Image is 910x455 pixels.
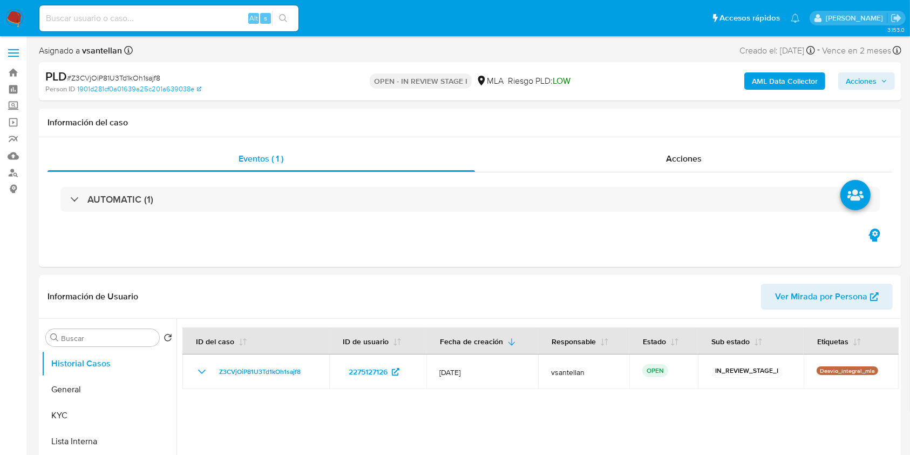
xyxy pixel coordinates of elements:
[60,187,880,212] div: AUTOMATIC (1)
[39,11,298,25] input: Buscar usuario o caso...
[817,43,820,58] span: -
[47,291,138,302] h1: Información de Usuario
[164,333,172,345] button: Volver al orden por defecto
[50,333,59,342] button: Buscar
[45,68,67,85] b: PLD
[47,117,893,128] h1: Información del caso
[739,43,815,58] div: Creado el: [DATE]
[508,75,571,87] span: Riesgo PLD:
[45,84,75,94] b: Person ID
[744,72,825,90] button: AML Data Collector
[666,152,702,165] span: Acciones
[61,333,155,343] input: Buscar
[42,429,176,454] button: Lista Interna
[239,152,283,165] span: Eventos ( 1 )
[42,351,176,377] button: Historial Casos
[272,11,294,26] button: search-icon
[719,12,780,24] span: Accesos rápidos
[838,72,895,90] button: Acciones
[791,14,800,23] a: Notificaciones
[39,45,122,57] span: Asignado a
[264,13,267,23] span: s
[752,72,818,90] b: AML Data Collector
[775,284,867,310] span: Ver Mirada por Persona
[846,72,877,90] span: Acciones
[77,84,201,94] a: 1901d281cf0a01639a25c201a639038e
[249,13,258,23] span: Alt
[42,403,176,429] button: KYC
[553,75,571,87] span: LOW
[42,377,176,403] button: General
[891,12,902,24] a: Salir
[822,45,891,57] span: Vence en 2 meses
[67,72,160,83] span: # Z3CVjOiP81U3Td1kOh1sajf8
[476,75,504,87] div: MLA
[370,73,472,89] p: OPEN - IN REVIEW STAGE I
[80,44,122,57] b: vsantellan
[761,284,893,310] button: Ver Mirada por Persona
[87,193,153,205] h3: AUTOMATIC (1)
[826,13,887,23] p: valentina.santellan@mercadolibre.com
